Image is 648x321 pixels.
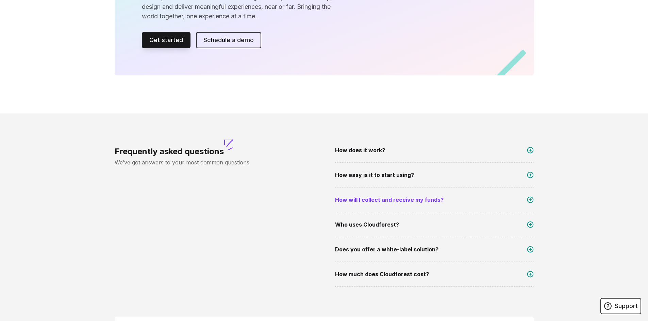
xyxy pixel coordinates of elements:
[115,146,224,157] h3: Frequently asked questions
[335,196,444,204] span: How will I collect and receive my funds?
[196,32,261,48] a: Schedule a demo
[142,32,190,48] a: Get started
[335,146,385,154] span: How does it work?
[335,270,429,278] span: How much does Cloudforest cost?
[600,298,641,314] a: Support
[224,139,233,150] img: explode-violet.2ba9c1b1.svg
[115,158,251,166] p: We’ve got answers to your most common questions.
[615,301,638,311] span: Support
[335,220,399,229] span: Who uses Cloudforest?
[335,171,414,179] span: How easy is it to start using?
[335,245,438,253] span: Does you offer a white-label solution?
